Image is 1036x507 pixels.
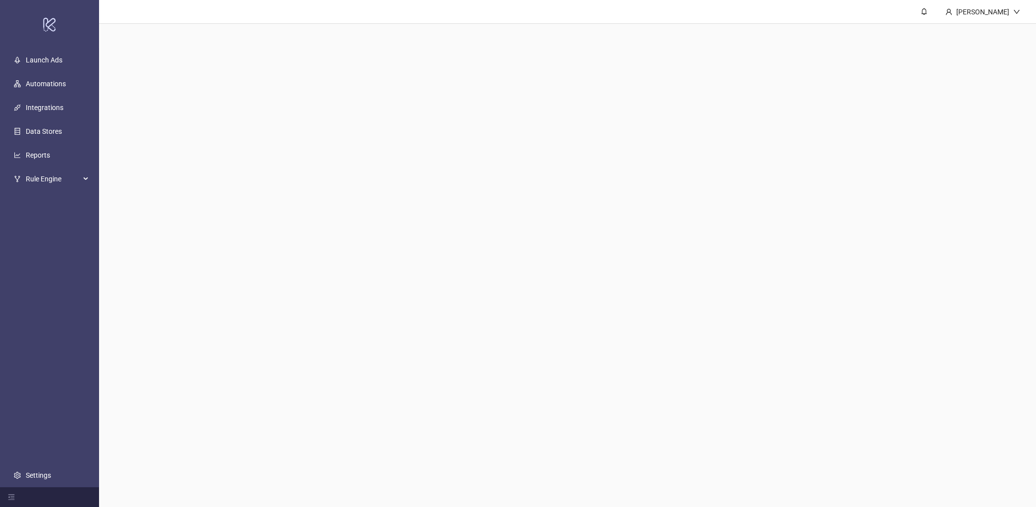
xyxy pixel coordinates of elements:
span: Rule Engine [26,169,80,189]
span: bell [921,8,928,15]
span: down [1013,8,1020,15]
span: user [945,8,952,15]
a: Launch Ads [26,56,62,64]
span: fork [14,175,21,182]
span: menu-fold [8,494,15,501]
a: Reports [26,151,50,159]
div: [PERSON_NAME] [952,6,1013,17]
a: Integrations [26,104,63,112]
a: Automations [26,80,66,88]
a: Data Stores [26,127,62,135]
a: Settings [26,471,51,479]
